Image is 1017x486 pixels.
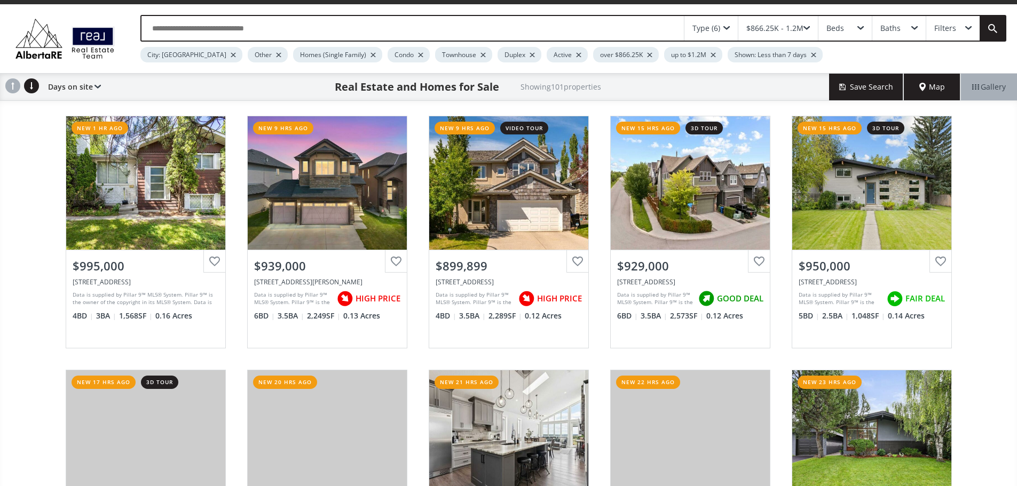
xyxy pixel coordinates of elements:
[73,277,219,286] div: 3151 Upper Place NW, Calgary, AB T2N 4H2
[436,258,582,274] div: $899,899
[799,291,881,307] div: Data is supplied by Pillar 9™ MLS® System. Pillar 9™ is the owner of the copyright in its MLS® Sy...
[537,293,582,304] span: HIGH PRICE
[96,310,116,321] span: 3 BA
[335,79,499,94] h1: Real Estate and Homes for Sale
[293,47,382,62] div: Homes (Single Family)
[884,288,905,309] img: rating icon
[236,105,418,359] a: new 9 hrs ago$939,000[STREET_ADDRESS][PERSON_NAME]Data is supplied by Pillar 9™ MLS® System. Pill...
[459,310,486,321] span: 3.5 BA
[254,277,400,286] div: 139 Sherwood Hill NW, Calgary, AB T3R 1P8
[919,82,945,92] span: Map
[692,25,720,32] div: Type (6)
[904,74,960,100] div: Map
[43,74,101,100] div: Days on site
[334,288,356,309] img: rating icon
[435,47,492,62] div: Townhouse
[696,288,717,309] img: rating icon
[436,291,513,307] div: Data is supplied by Pillar 9™ MLS® System. Pillar 9™ is the owner of the copyright in its MLS® Sy...
[746,25,803,32] div: $866.25K - 1.2M
[905,293,945,304] span: FAIR DEAL
[525,310,562,321] span: 0.12 Acres
[388,47,430,62] div: Condo
[641,310,667,321] span: 3.5 BA
[119,310,153,321] span: 1,568 SF
[829,74,904,100] button: Save Search
[880,25,901,32] div: Baths
[73,310,93,321] span: 4 BD
[670,310,704,321] span: 2,573 SF
[960,74,1017,100] div: Gallery
[254,310,275,321] span: 6 BD
[436,277,582,286] div: 99 Royal Ridge Rise NW, Calgary, AB T3G 5M1
[888,310,925,321] span: 0.14 Acres
[728,47,823,62] div: Shown: Less than 7 days
[972,82,1006,92] span: Gallery
[617,277,763,286] div: 81 Masters Common SE, Calgary, AB T3M2B6
[826,25,844,32] div: Beds
[488,310,522,321] span: 2,289 SF
[140,47,242,62] div: City: [GEOGRAPHIC_DATA]
[516,288,537,309] img: rating icon
[717,293,763,304] span: GOOD DEAL
[248,47,288,62] div: Other
[356,293,400,304] span: HIGH PRICE
[343,310,380,321] span: 0.13 Acres
[418,105,600,359] a: new 9 hrs agovideo tour$899,899[STREET_ADDRESS]Data is supplied by Pillar 9™ MLS® System. Pillar ...
[73,258,219,274] div: $995,000
[934,25,956,32] div: Filters
[278,310,304,321] span: 3.5 BA
[11,16,119,61] img: Logo
[799,277,945,286] div: 2627 Laurel Crescent SW, Calgary, AB T3E 6H5
[73,291,216,307] div: Data is supplied by Pillar 9™ MLS® System. Pillar 9™ is the owner of the copyright in its MLS® Sy...
[617,310,638,321] span: 6 BD
[706,310,743,321] span: 0.12 Acres
[547,47,588,62] div: Active
[617,258,763,274] div: $929,000
[254,291,332,307] div: Data is supplied by Pillar 9™ MLS® System. Pillar 9™ is the owner of the copyright in its MLS® Sy...
[600,105,781,359] a: new 15 hrs ago3d tour$929,000[STREET_ADDRESS]Data is supplied by Pillar 9™ MLS® System. Pillar 9™...
[498,47,541,62] div: Duplex
[521,83,601,91] h2: Showing 101 properties
[155,310,192,321] span: 0.16 Acres
[593,47,659,62] div: over $866.25K
[852,310,885,321] span: 1,048 SF
[55,105,236,359] a: new 1 hr ago$995,000[STREET_ADDRESS]Data is supplied by Pillar 9™ MLS® System. Pillar 9™ is the o...
[436,310,456,321] span: 4 BD
[822,310,849,321] span: 2.5 BA
[664,47,722,62] div: up to $1.2M
[307,310,341,321] span: 2,249 SF
[799,258,945,274] div: $950,000
[781,105,963,359] a: new 15 hrs ago3d tour$950,000[STREET_ADDRESS]Data is supplied by Pillar 9™ MLS® System. Pillar 9™...
[617,291,693,307] div: Data is supplied by Pillar 9™ MLS® System. Pillar 9™ is the owner of the copyright in its MLS® Sy...
[254,258,400,274] div: $939,000
[799,310,819,321] span: 5 BD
